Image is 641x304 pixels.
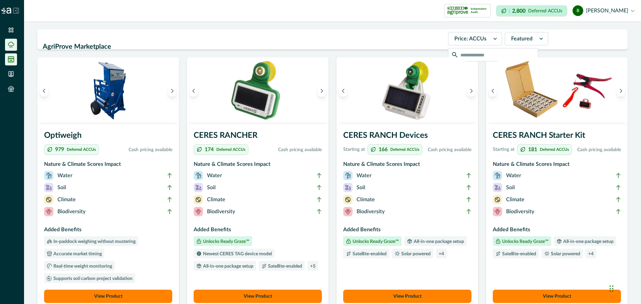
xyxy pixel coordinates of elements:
[425,146,471,154] p: Cash pricing available
[379,147,388,152] p: 166
[489,85,497,97] button: Previous image
[351,252,387,256] p: Satellite-enabled
[357,208,385,216] p: Biodiversity
[52,264,112,269] p: Real-time weight monitoring
[40,85,48,97] button: Previous image
[44,290,172,303] button: View Product
[357,172,372,180] p: Water
[251,146,322,154] p: Cash pricing available
[540,147,569,151] p: Deferred ACCUs
[52,276,133,281] p: Supports soil carbon project validation
[493,226,621,236] h3: Added Benefits
[67,147,96,151] p: Deferred ACCUs
[573,3,634,19] button: bob marcus [PERSON_NAME]
[37,57,179,124] img: An Optiweigh unit
[486,57,628,124] img: A CERES RANCH starter kit
[55,147,64,152] p: 979
[467,85,475,97] button: Next image
[194,160,322,171] h3: Nature & Climate Scores Impact
[506,184,515,192] p: Soil
[52,239,136,244] p: In-paddock weighing without mustering
[528,147,537,152] p: 181
[447,5,468,16] img: certification logo
[343,146,365,153] p: Starting at
[501,239,549,244] p: Unlocks Ready Graze™
[493,146,514,153] p: Starting at
[44,129,172,144] h3: Optiweigh
[310,264,315,269] p: + 5
[168,85,176,97] button: Next image
[194,226,322,236] h3: Added Benefits
[57,172,72,180] p: Water
[101,146,172,154] p: Cash pricing available
[357,184,365,192] p: Soil
[351,239,399,244] p: Unlocks Ready Graze™
[501,252,536,256] p: Satellite-enabled
[44,226,172,236] h3: Added Benefits
[43,40,444,53] h2: AgriProve Marketplace
[506,208,534,216] p: Biodiversity
[610,279,614,299] div: Drag
[617,85,625,97] button: Next image
[190,85,198,97] button: Previous image
[471,7,488,14] p: Independent Audit
[318,85,326,97] button: Next image
[194,129,322,144] h3: CERES RANCHER
[343,226,471,236] h3: Added Benefits
[550,252,580,256] p: Solar powered
[207,172,222,180] p: Water
[337,57,478,124] img: A single CERES RANCH device
[205,147,214,152] p: 174
[267,264,302,269] p: Satellite-enabled
[343,290,471,303] button: View Product
[207,196,225,204] p: Climate
[339,85,347,97] button: Previous image
[1,8,11,14] img: Logo
[588,252,594,256] p: + 4
[506,196,524,204] p: Climate
[608,272,641,304] iframe: Chat Widget
[343,129,471,144] h3: CERES RANCH Devices
[57,184,66,192] p: Soil
[202,252,272,256] p: Newest CERES TAG device model
[216,147,245,151] p: Deferred ACCUs
[575,146,621,154] p: Cash pricing available
[412,239,464,244] p: All-in-one package setup
[202,239,249,244] p: Unlocks Ready Graze™
[44,160,172,171] h3: Nature & Climate Scores Impact
[493,160,621,171] h3: Nature & Climate Scores Impact
[400,252,431,256] p: Solar powered
[506,172,521,180] p: Water
[357,196,375,204] p: Climate
[528,8,562,13] p: Deferred ACCUs
[562,239,614,244] p: All-in-one package setup
[512,8,525,14] p: 2,800
[187,57,329,124] img: A single CERES RANCHER device
[52,252,102,256] p: Accurate market timing
[444,4,491,17] button: certification logoIndependent Audit
[207,208,235,216] p: Biodiversity
[57,208,85,216] p: Biodiversity
[202,264,253,269] p: All-in-one package setup
[194,290,322,303] button: View Product
[390,147,419,151] p: Deferred ACCUs
[207,184,216,192] p: Soil
[343,160,471,171] h3: Nature & Climate Scores Impact
[493,129,621,144] h3: CERES RANCH Starter Kit
[57,196,76,204] p: Climate
[493,290,621,303] button: View Product
[439,252,444,256] p: + 4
